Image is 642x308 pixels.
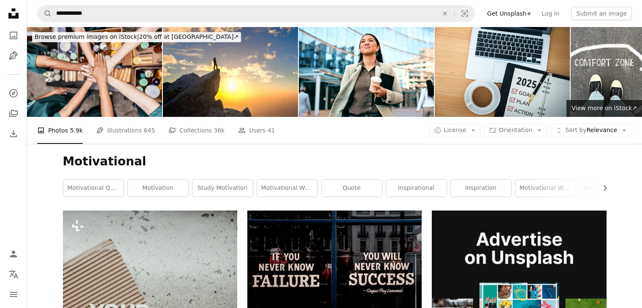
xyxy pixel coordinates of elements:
[238,117,275,144] a: Users 41
[5,85,22,102] a: Explore
[96,117,155,144] a: Illustrations 645
[37,5,475,22] form: Find visuals sitewide
[5,286,22,303] button: Menu
[168,117,225,144] a: Collections 36k
[580,180,640,197] a: desktop wallpaper
[128,180,188,197] a: motivation
[63,180,124,197] a: motivational quotes
[566,100,642,117] a: View more on iStock↗
[386,180,447,197] a: inspirational
[247,262,422,270] a: text
[499,127,532,133] span: Orientation
[484,124,547,137] button: Orientation
[451,180,511,197] a: inspiration
[163,27,298,117] img: Person standing on mountain top at sunrise looking at sky symbolizing success motivation ambition...
[571,7,632,20] button: Submit an image
[38,5,52,22] button: Search Unsplash
[444,127,466,133] span: License
[5,105,22,122] a: Collections
[550,124,632,137] button: Sort byRelevance
[35,33,139,40] span: Browse premium images on iStock |
[27,27,162,117] img: Close-up of volunteers with hands stacked during donation event outdoors
[565,127,586,133] span: Sort by
[268,126,275,135] span: 41
[27,27,246,47] a: Browse premium images on iStock|20% off at [GEOGRAPHIC_DATA]↗
[455,5,475,22] button: Visual search
[515,180,576,197] a: motivational wallpapers
[144,126,155,135] span: 645
[436,5,454,22] button: Clear
[5,47,22,64] a: Illustrations
[5,27,22,44] a: Photos
[536,7,564,20] a: Log in
[5,125,22,142] a: Download History
[5,246,22,262] a: Log in / Sign up
[257,180,317,197] a: motivational wallpaper
[482,7,536,20] a: Get Unsplash+
[322,180,382,197] a: quote
[429,124,481,137] button: License
[63,154,607,169] h1: Motivational
[435,27,570,117] img: 2025 new year resolutions on notepad with coffee and laptop
[214,126,225,135] span: 36k
[35,33,238,40] span: 20% off at [GEOGRAPHIC_DATA] ↗
[5,266,22,283] button: Language
[572,105,637,111] span: View more on iStock ↗
[299,27,434,117] img: Confident Businesswoman Walking with Coffee Outside Modern Office Building
[565,126,617,135] span: Relevance
[192,180,253,197] a: study motivation
[597,180,607,197] button: scroll list to the right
